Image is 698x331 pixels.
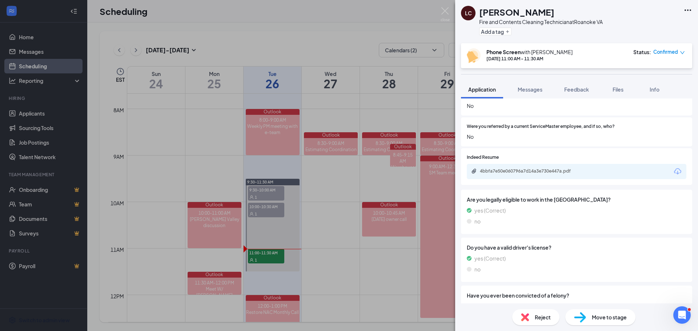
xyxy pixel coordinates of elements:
[474,254,506,262] span: yes (Correct)
[467,154,499,161] span: Indeed Resume
[474,302,483,310] span: yes
[467,133,686,141] span: No
[479,18,603,25] div: Fire and Contents Cleaning Technician at Roanoke VA
[474,265,481,273] span: no
[467,195,686,203] span: Are you legally eligible to work in the [GEOGRAPHIC_DATA]?
[468,86,496,93] span: Application
[486,48,573,56] div: with [PERSON_NAME]
[633,48,651,56] div: Status :
[480,168,582,174] div: 4bbfa7e50e060796a7d14a3e730e447a.pdf
[471,168,477,174] svg: Paperclip
[467,102,686,110] span: No
[479,28,512,35] button: PlusAdd a tag
[683,6,692,15] svg: Ellipses
[479,6,554,18] h1: [PERSON_NAME]
[673,167,682,176] svg: Download
[505,29,510,34] svg: Plus
[474,206,506,214] span: yes (Correct)
[680,50,685,55] span: down
[564,86,589,93] span: Feedback
[467,123,615,130] span: Were you referred by a current ServiceMaster employee, and if so, who?
[518,86,542,93] span: Messages
[486,56,573,62] div: [DATE] 11:00 AM - 11:30 AM
[535,313,551,321] span: Reject
[467,291,686,299] span: Have you ever been convicted of a felony?
[650,86,659,93] span: Info
[465,9,472,17] div: LC
[653,48,678,56] span: Confirmed
[486,49,521,55] b: Phone Screen
[673,306,691,324] iframe: Intercom live chat
[467,243,686,251] span: Do you have a valid driver's license?
[471,168,589,175] a: Paperclip4bbfa7e50e060796a7d14a3e730e447a.pdf
[592,313,627,321] span: Move to stage
[474,217,481,225] span: no
[613,86,623,93] span: Files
